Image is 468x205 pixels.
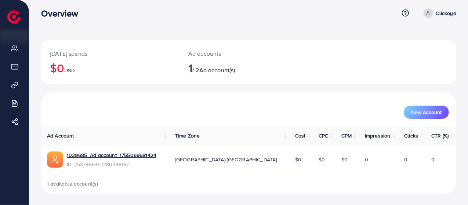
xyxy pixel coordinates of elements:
[295,156,301,163] span: $0
[341,132,352,139] span: CPM
[41,8,84,19] h3: Overview
[188,61,275,75] h2: / 2
[365,156,368,163] span: 0
[175,132,200,139] span: Time Zone
[436,9,456,18] p: Clickoye
[411,110,442,115] span: New Account
[64,67,75,74] span: USD
[47,132,74,139] span: Ad Account
[199,66,235,74] span: Ad account(s)
[7,10,21,23] img: logo
[319,156,325,163] span: $0
[50,61,171,75] h2: $0
[47,180,98,187] span: 1 available account(s)
[365,132,391,139] span: Impression
[295,132,306,139] span: Cost
[404,106,449,119] button: New Account
[421,8,456,18] a: Clickoye
[431,156,435,163] span: 0
[437,172,462,199] iframe: Chat
[47,151,63,168] img: ic-ads-acc.e4c84228.svg
[175,156,277,163] span: [GEOGRAPHIC_DATA]/[GEOGRAPHIC_DATA]
[404,132,418,139] span: Clicks
[50,49,171,58] p: [DATE] spends
[67,151,156,159] a: 1029685_Ad account_1755069681424
[341,156,348,163] span: $0
[188,49,275,58] p: Ad accounts
[67,161,156,168] span: ID: 7537966457280348167
[431,132,449,139] span: CTR (%)
[188,59,192,76] span: 1
[319,132,328,139] span: CPC
[404,156,407,163] span: 0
